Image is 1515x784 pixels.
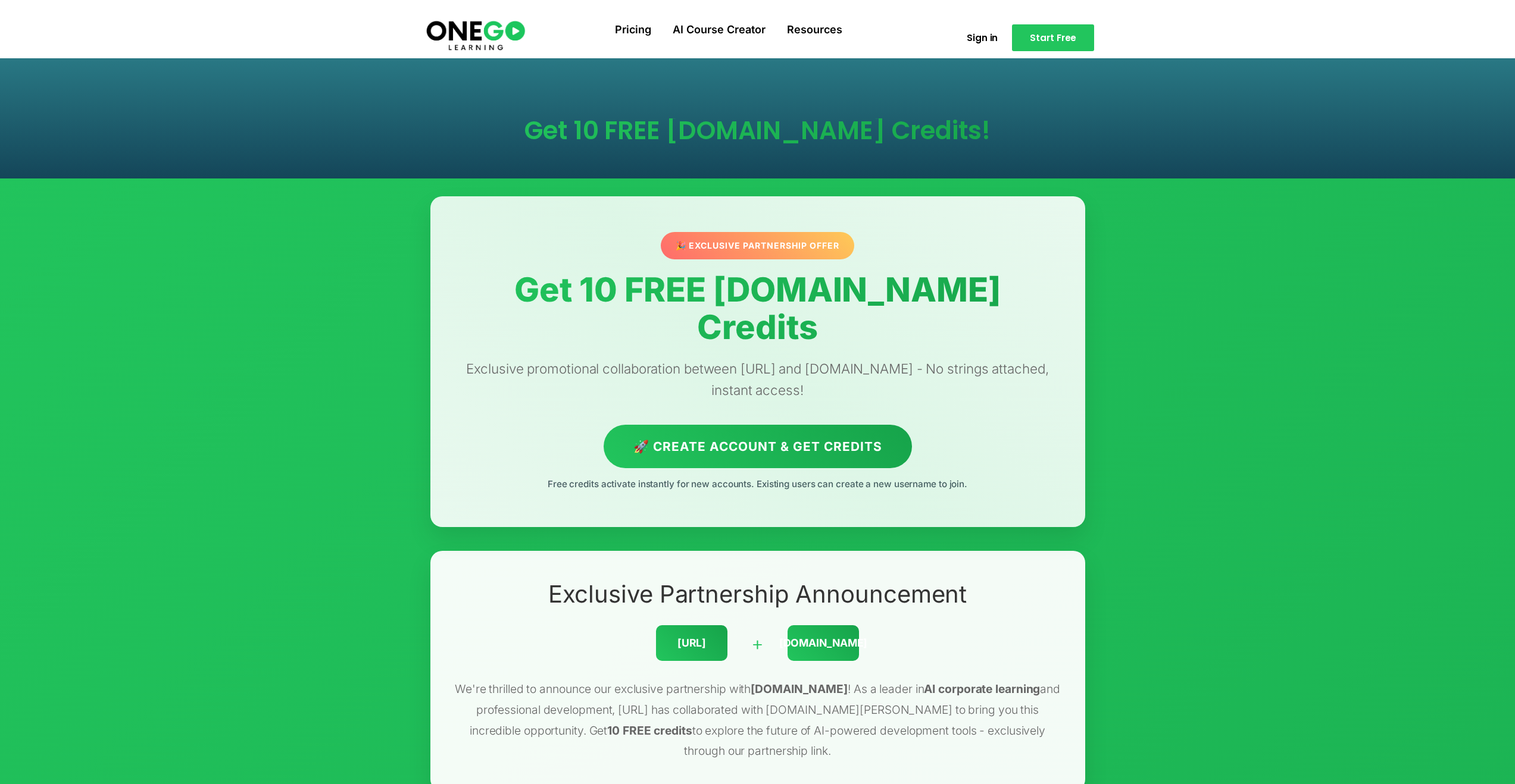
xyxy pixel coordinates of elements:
div: [DOMAIN_NAME] [788,625,859,661]
strong: AI corporate learning [924,682,1040,696]
a: 🚀 Create Account & Get Credits [604,425,912,468]
h1: Get 10 FREE [DOMAIN_NAME] Credits! [445,118,1071,143]
a: AI Course Creator [662,15,776,46]
div: + [751,628,764,658]
div: [URL] [656,625,727,661]
h1: Get 10 FREE [DOMAIN_NAME] Credits [454,271,1061,346]
strong: [DOMAIN_NAME] [751,682,848,696]
strong: 10 FREE credits [607,723,692,738]
a: Resources [776,15,853,46]
a: Pricing [604,15,662,46]
p: We're thrilled to announce our exclusive partnership with ! As a leader in and professional devel... [454,679,1061,761]
h2: Exclusive Partnership Announcement [454,581,1061,607]
span: Sign in [967,33,998,42]
span: Start Free [1030,33,1076,42]
p: Exclusive promotional collaboration between [URL] and [DOMAIN_NAME] - No strings attached, instan... [454,358,1061,401]
a: Start Free [1012,24,1094,51]
div: 🎉 Exclusive Partnership Offer [656,231,859,261]
a: Sign in [952,26,1012,49]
